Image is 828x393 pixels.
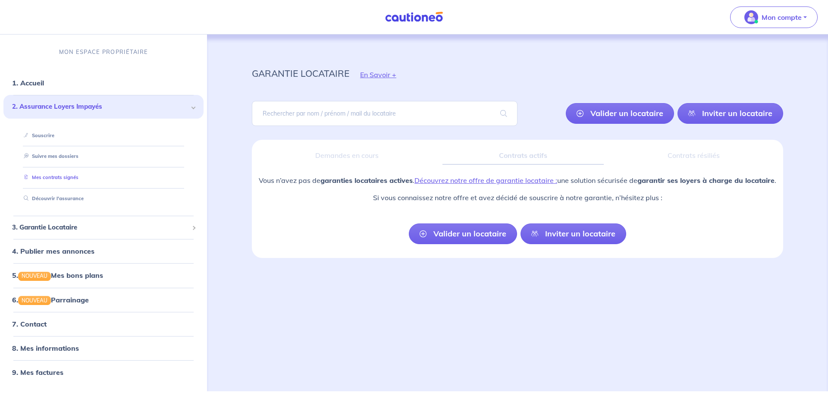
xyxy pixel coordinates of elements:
[20,195,84,201] a: Découvrir l'assurance
[3,242,204,260] div: 4. Publier mes annonces
[252,101,517,126] input: Rechercher par nom / prénom / mail du locataire
[3,340,204,357] div: 8. Mes informations
[12,247,94,255] a: 4. Publier mes annonces
[409,223,517,244] a: Valider un locataire
[12,223,188,233] span: 3. Garantie Locataire
[14,192,193,206] div: Découvrir l'assurance
[12,79,44,87] a: 1. Accueil
[12,320,47,328] a: 7. Contact
[20,132,54,138] a: Souscrire
[14,129,193,143] div: Souscrire
[252,66,349,81] p: garantie locataire
[3,291,204,308] div: 6.NOUVEAUParrainage
[730,6,818,28] button: illu_account_valid_menu.svgMon compte
[59,48,148,56] p: MON ESPACE PROPRIÉTAIRE
[20,154,78,160] a: Suivre mes dossiers
[677,103,783,124] a: Inviter un locataire
[320,176,413,185] strong: garanties locataires actives
[637,176,775,185] strong: garantir ses loyers à charge du locataire
[12,344,79,352] a: 8. Mes informations
[566,103,674,124] a: Valider un locataire
[12,271,103,280] a: 5.NOUVEAUMes bons plans
[14,150,193,164] div: Suivre mes dossiers
[3,364,204,381] div: 9. Mes factures
[20,174,78,180] a: Mes contrats signés
[382,12,446,22] img: Cautioneo
[349,62,407,87] button: En Savoir +
[259,175,776,185] p: Vous n’avez pas de . une solution sécurisée de .
[259,192,776,203] p: Si vous connaissez notre offre et avez décidé de souscrire à notre garantie, n’hésitez plus :
[490,101,517,126] span: search
[3,74,204,91] div: 1. Accueil
[3,219,204,236] div: 3. Garantie Locataire
[12,296,89,304] a: 6.NOUVEAUParrainage
[12,368,63,377] a: 9. Mes factures
[3,95,204,119] div: 2. Assurance Loyers Impayés
[12,102,188,112] span: 2. Assurance Loyers Impayés
[744,10,758,24] img: illu_account_valid_menu.svg
[762,12,802,22] p: Mon compte
[3,315,204,333] div: 7. Contact
[14,170,193,185] div: Mes contrats signés
[521,223,626,244] a: Inviter un locataire
[3,267,204,284] div: 5.NOUVEAUMes bons plans
[414,176,557,185] a: Découvrez notre offre de garantie locataire :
